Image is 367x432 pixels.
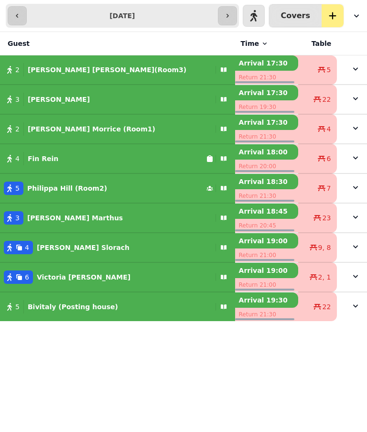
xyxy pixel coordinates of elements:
[15,213,20,223] span: 3
[235,233,298,248] p: Arrival 19:00
[235,248,298,262] p: Return 21:00
[235,130,298,143] p: Return 21:30
[235,278,298,292] p: Return 21:00
[235,292,298,308] p: Arrival 19:30
[326,65,331,75] span: 5
[235,263,298,278] p: Arrival 19:00
[28,124,155,134] p: [PERSON_NAME] Morrice (Room1)
[318,272,331,282] span: 2, 1
[241,39,269,48] button: Time
[15,154,20,163] span: 4
[318,243,331,252] span: 9, 8
[235,160,298,173] p: Return 20:00
[235,55,298,71] p: Arrival 17:30
[269,4,322,27] button: Covers
[235,189,298,203] p: Return 21:30
[235,85,298,100] p: Arrival 17:30
[235,71,298,84] p: Return 21:30
[235,100,298,114] p: Return 19:30
[281,12,310,20] p: Covers
[28,302,118,312] p: Bivitaly (Posting house)
[235,219,298,232] p: Return 20:45
[28,154,58,163] p: Fin Rein
[322,95,331,104] span: 22
[298,32,337,55] th: Table
[25,272,29,282] span: 6
[27,213,123,223] p: [PERSON_NAME] Marthus
[235,115,298,130] p: Arrival 17:30
[322,302,331,312] span: 22
[27,184,107,193] p: Philippa Hill (Room2)
[235,308,298,321] p: Return 21:30
[25,243,29,252] span: 4
[326,184,331,193] span: 7
[326,154,331,163] span: 6
[322,213,331,223] span: 23
[15,65,20,75] span: 2
[235,144,298,160] p: Arrival 18:00
[235,174,298,189] p: Arrival 18:30
[15,95,20,104] span: 3
[37,272,130,282] p: Victoria [PERSON_NAME]
[28,65,186,75] p: [PERSON_NAME] [PERSON_NAME](Room3)
[15,184,20,193] span: 5
[28,95,90,104] p: [PERSON_NAME]
[241,39,259,48] span: Time
[15,124,20,134] span: 2
[326,124,331,134] span: 4
[15,302,20,312] span: 5
[37,243,130,252] p: [PERSON_NAME] Slorach
[235,204,298,219] p: Arrival 18:45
